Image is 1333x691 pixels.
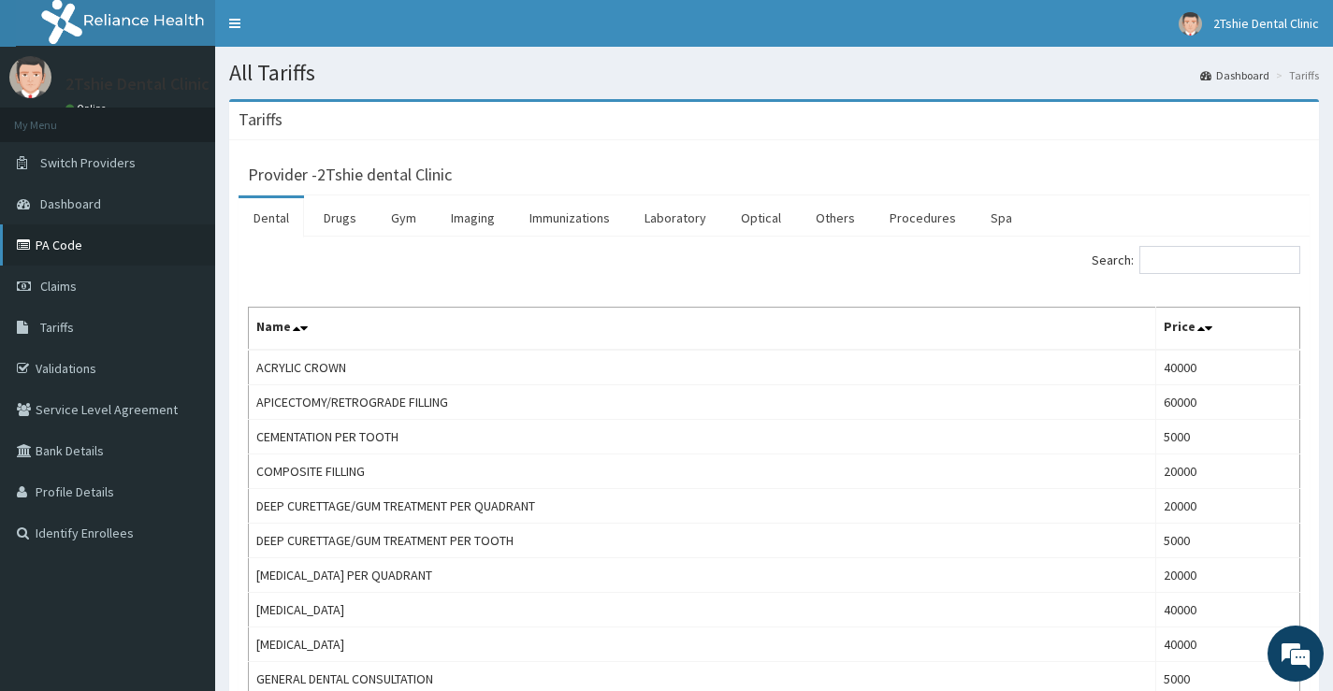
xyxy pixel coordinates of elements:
img: d_794563401_company_1708531726252_794563401 [35,94,76,140]
a: Spa [976,198,1027,238]
a: Immunizations [514,198,625,238]
td: [MEDICAL_DATA] [249,593,1156,627]
td: 40000 [1155,627,1299,662]
div: Minimize live chat window [307,9,352,54]
p: 2Tshie Dental Clinic [65,76,210,93]
span: Claims [40,278,77,295]
a: Optical [726,198,796,238]
span: Dashboard [40,195,101,212]
td: ACRYLIC CROWN [249,350,1156,385]
td: [MEDICAL_DATA] PER QUADRANT [249,558,1156,593]
img: User Image [1179,12,1202,36]
div: Chat with us now [97,105,314,129]
td: DEEP CURETTAGE/GUM TREATMENT PER QUADRANT [249,489,1156,524]
td: [MEDICAL_DATA] [249,627,1156,662]
td: 40000 [1155,350,1299,385]
h1: All Tariffs [229,61,1319,85]
td: 40000 [1155,593,1299,627]
a: Others [801,198,870,238]
a: Gym [376,198,431,238]
span: Tariffs [40,319,74,336]
td: 20000 [1155,558,1299,593]
h3: Provider - 2Tshie dental Clinic [248,166,452,183]
span: We're online! [109,219,258,408]
td: 5000 [1155,524,1299,558]
input: Search: [1139,246,1300,274]
td: APICECTOMY/RETROGRADE FILLING [249,385,1156,420]
td: 5000 [1155,420,1299,454]
a: Dental [239,198,304,238]
label: Search: [1092,246,1300,274]
th: Price [1155,308,1299,351]
td: COMPOSITE FILLING [249,454,1156,489]
a: Imaging [436,198,510,238]
img: User Image [9,56,51,98]
a: Laboratory [630,198,721,238]
span: Switch Providers [40,154,136,171]
h3: Tariffs [239,111,283,128]
li: Tariffs [1271,67,1319,83]
a: Procedures [875,198,971,238]
span: 2Tshie Dental Clinic [1213,15,1319,32]
a: Dashboard [1200,67,1269,83]
td: 20000 [1155,454,1299,489]
th: Name [249,308,1156,351]
td: 20000 [1155,489,1299,524]
a: Online [65,102,110,115]
td: CEMENTATION PER TOOTH [249,420,1156,454]
td: 60000 [1155,385,1299,420]
td: DEEP CURETTAGE/GUM TREATMENT PER TOOTH [249,524,1156,558]
a: Drugs [309,198,371,238]
textarea: Type your message and hit 'Enter' [9,478,356,543]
